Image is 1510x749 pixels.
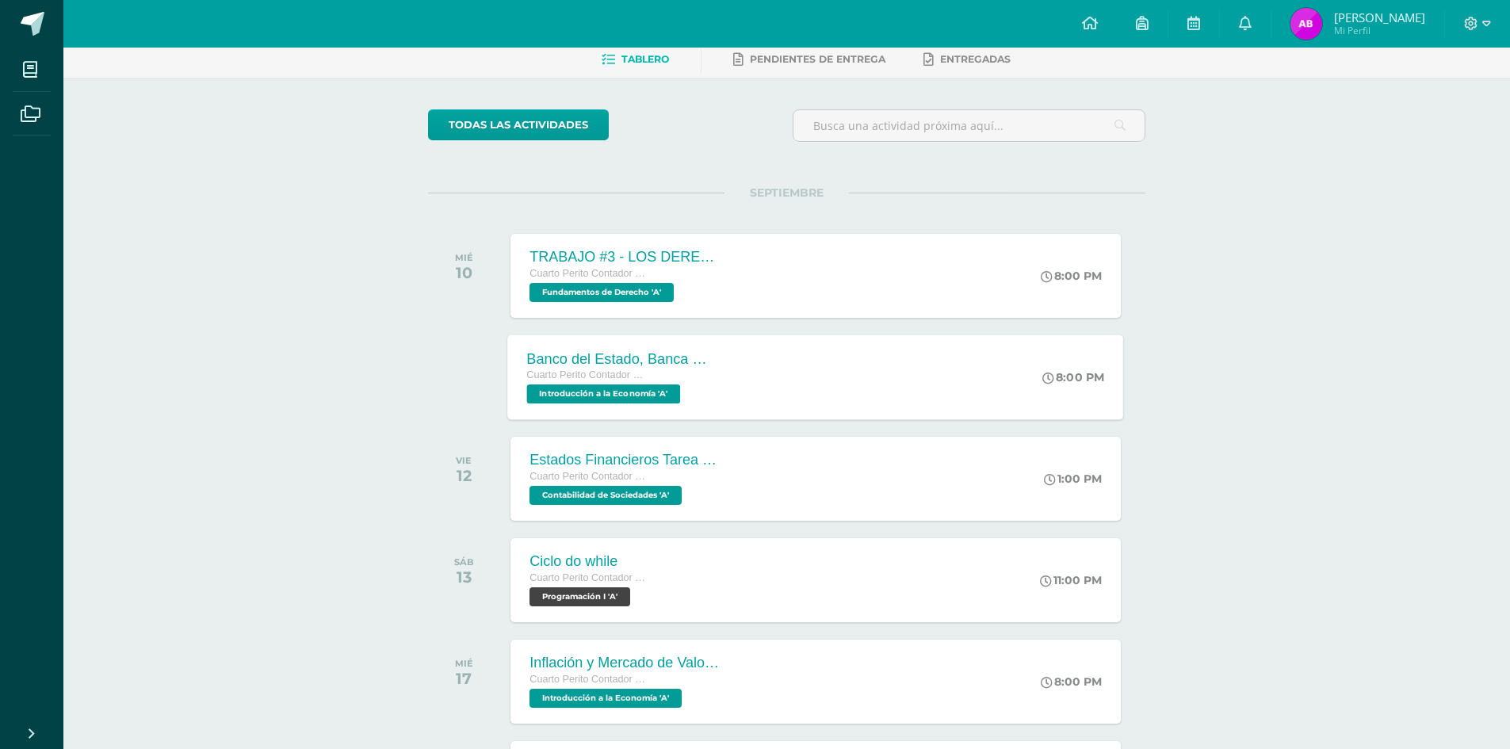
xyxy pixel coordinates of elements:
[621,53,669,65] span: Tablero
[455,252,473,263] div: MIÉ
[750,53,885,65] span: Pendientes de entrega
[1044,472,1102,486] div: 1:00 PM
[456,466,472,485] div: 12
[456,455,472,466] div: VIE
[527,384,681,403] span: Introducción a la Economía 'A'
[455,263,473,282] div: 10
[1043,370,1105,384] div: 8:00 PM
[455,658,473,669] div: MIÉ
[529,268,648,279] span: Cuarto Perito Contador con Orientación en Computación
[454,556,474,567] div: SÁB
[940,53,1011,65] span: Entregadas
[455,669,473,688] div: 17
[1041,269,1102,283] div: 8:00 PM
[529,486,682,505] span: Contabilidad de Sociedades 'A'
[1334,10,1425,25] span: [PERSON_NAME]
[529,452,720,468] div: Estados Financieros Tarea #67
[923,47,1011,72] a: Entregadas
[724,185,849,200] span: SEPTIEMBRE
[454,567,474,587] div: 13
[529,471,648,482] span: Cuarto Perito Contador con Orientación en Computación
[1290,8,1322,40] img: 9aab44f44ba1e614af3a17f0bbc5d78b.png
[529,283,674,302] span: Fundamentos de Derecho 'A'
[529,572,648,583] span: Cuarto Perito Contador con Orientación en Computación
[529,553,648,570] div: Ciclo do while
[529,689,682,708] span: Introducción a la Economía 'A'
[602,47,669,72] a: Tablero
[527,350,719,367] div: Banco del Estado, Banca Múltiple.
[529,249,720,266] div: TRABAJO #3 - LOS DERECHOS HUMANOS
[1334,24,1425,37] span: Mi Perfil
[527,369,648,380] span: Cuarto Perito Contador con Orientación en Computación
[1040,573,1102,587] div: 11:00 PM
[733,47,885,72] a: Pendientes de entrega
[1041,674,1102,689] div: 8:00 PM
[529,655,720,671] div: Inflación y Mercado de Valores
[529,587,630,606] span: Programación I 'A'
[529,674,648,685] span: Cuarto Perito Contador con Orientación en Computación
[428,109,609,140] a: todas las Actividades
[793,110,1145,141] input: Busca una actividad próxima aquí...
